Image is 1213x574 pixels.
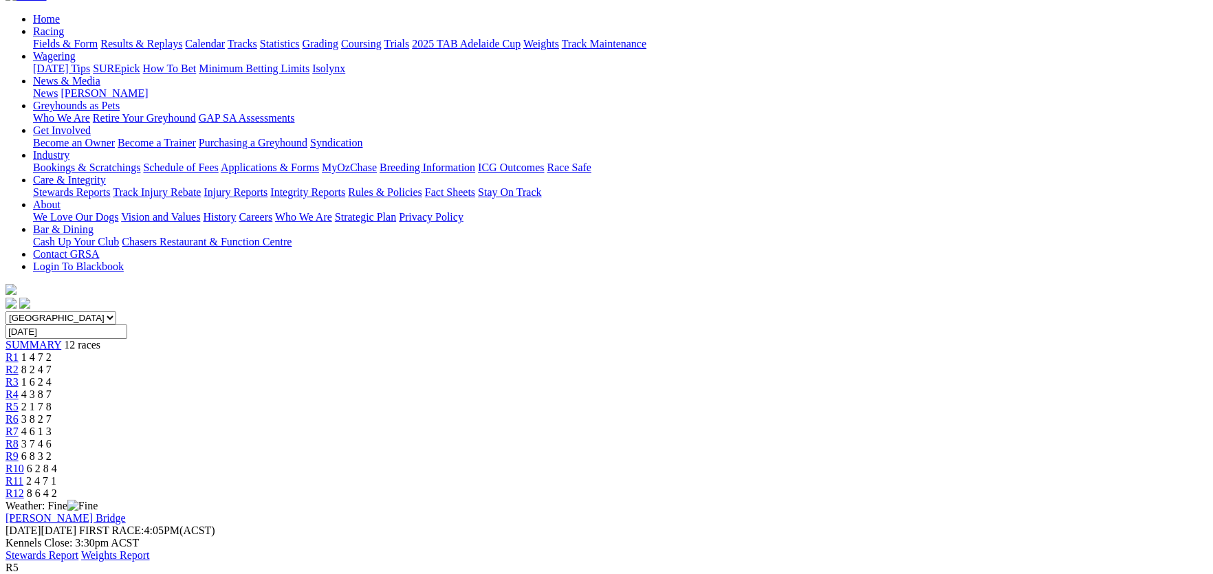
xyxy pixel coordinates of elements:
[64,339,100,351] span: 12 races
[19,298,30,309] img: twitter.svg
[33,149,69,161] a: Industry
[228,38,257,49] a: Tracks
[6,284,17,295] img: logo-grsa-white.png
[67,500,98,512] img: Fine
[33,137,1207,149] div: Get Involved
[478,186,541,198] a: Stay On Track
[384,38,409,49] a: Trials
[239,211,272,223] a: Careers
[33,223,94,235] a: Bar & Dining
[33,25,64,37] a: Racing
[33,13,60,25] a: Home
[312,63,345,74] a: Isolynx
[33,75,100,87] a: News & Media
[33,63,90,74] a: [DATE] Tips
[143,162,218,173] a: Schedule of Fees
[478,162,544,173] a: ICG Outcomes
[6,413,19,425] a: R6
[33,199,61,210] a: About
[6,388,19,400] a: R4
[81,549,150,561] a: Weights Report
[203,211,236,223] a: History
[425,186,475,198] a: Fact Sheets
[33,186,110,198] a: Stewards Reports
[122,236,292,247] a: Chasers Restaurant & Function Centre
[33,38,98,49] a: Fields & Form
[6,500,98,511] span: Weather: Fine
[33,211,1207,223] div: About
[6,525,76,536] span: [DATE]
[21,388,52,400] span: 4 3 8 7
[6,487,24,499] a: R12
[6,364,19,375] a: R2
[221,162,319,173] a: Applications & Forms
[33,211,118,223] a: We Love Our Dogs
[6,438,19,450] span: R8
[199,137,307,148] a: Purchasing a Greyhound
[322,162,377,173] a: MyOzChase
[21,376,52,388] span: 1 6 2 4
[27,487,57,499] span: 8 6 4 2
[547,162,591,173] a: Race Safe
[121,211,200,223] a: Vision and Values
[33,124,91,136] a: Get Involved
[185,38,225,49] a: Calendar
[6,376,19,388] a: R3
[335,211,396,223] a: Strategic Plan
[100,38,182,49] a: Results & Replays
[562,38,646,49] a: Track Maintenance
[399,211,463,223] a: Privacy Policy
[6,339,61,351] a: SUMMARY
[113,186,201,198] a: Track Injury Rebate
[6,463,24,474] a: R10
[79,525,144,536] span: FIRST RACE:
[6,351,19,363] a: R1
[33,112,1207,124] div: Greyhounds as Pets
[33,137,115,148] a: Become an Owner
[33,87,1207,100] div: News & Media
[270,186,345,198] a: Integrity Reports
[33,248,99,260] a: Contact GRSA
[341,38,382,49] a: Coursing
[6,537,1207,549] div: Kennels Close: 3:30pm ACST
[6,298,17,309] img: facebook.svg
[6,475,23,487] a: R11
[199,63,309,74] a: Minimum Betting Limits
[21,450,52,462] span: 6 8 3 2
[6,401,19,412] a: R5
[204,186,267,198] a: Injury Reports
[33,186,1207,199] div: Care & Integrity
[310,137,362,148] a: Syndication
[6,562,19,573] span: R5
[412,38,521,49] a: 2025 TAB Adelaide Cup
[199,112,295,124] a: GAP SA Assessments
[380,162,475,173] a: Breeding Information
[21,426,52,437] span: 4 6 1 3
[523,38,559,49] a: Weights
[348,186,422,198] a: Rules & Policies
[21,413,52,425] span: 3 8 2 7
[21,438,52,450] span: 3 7 4 6
[6,512,126,524] a: [PERSON_NAME] Bridge
[33,87,58,99] a: News
[6,450,19,462] a: R9
[33,112,90,124] a: Who We Are
[93,63,140,74] a: SUREpick
[21,364,52,375] span: 8 2 4 7
[6,426,19,437] a: R7
[61,87,148,99] a: [PERSON_NAME]
[303,38,338,49] a: Grading
[33,261,124,272] a: Login To Blackbook
[275,211,332,223] a: Who We Are
[93,112,196,124] a: Retire Your Greyhound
